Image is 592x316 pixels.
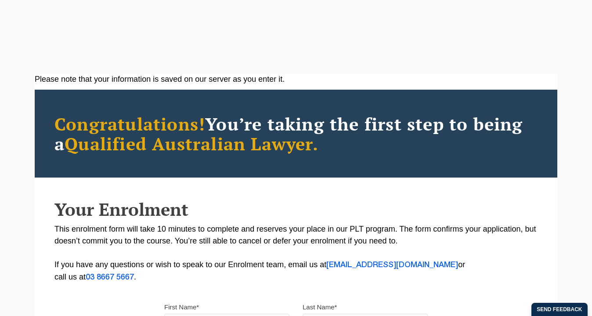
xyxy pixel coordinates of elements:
[54,114,538,153] h2: You’re taking the first step to being a
[65,132,318,155] span: Qualified Australian Lawyer.
[54,200,538,219] h2: Your Enrolment
[35,73,557,85] div: Please note that your information is saved on our server as you enter it.
[303,303,337,312] label: Last Name*
[54,223,538,283] p: This enrolment form will take 10 minutes to complete and reserves your place in our PLT program. ...
[86,274,134,281] a: 03 8667 5667
[54,112,205,135] span: Congratulations!
[326,262,458,269] a: [EMAIL_ADDRESS][DOMAIN_NAME]
[164,303,199,312] label: First Name*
